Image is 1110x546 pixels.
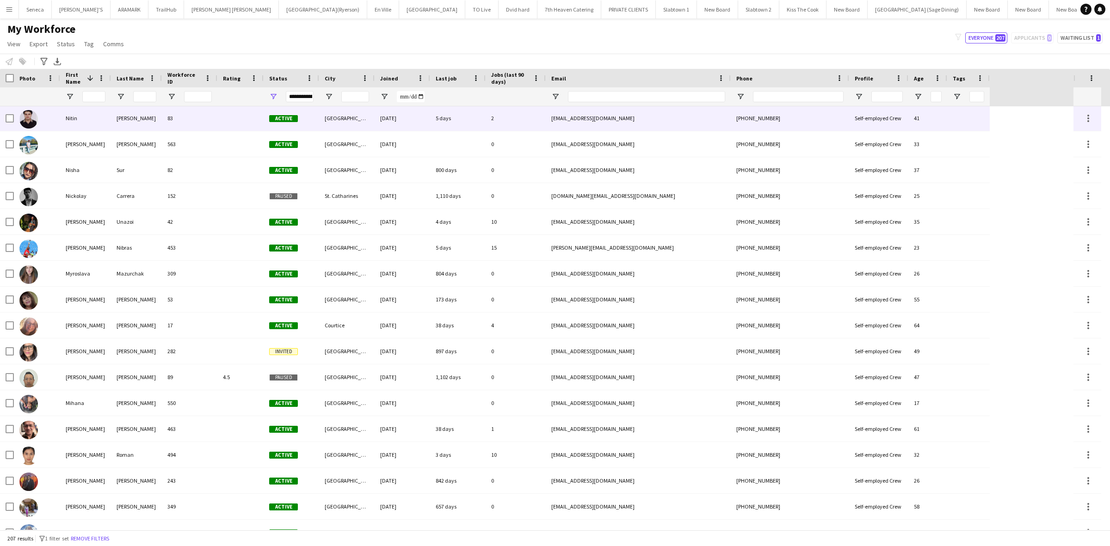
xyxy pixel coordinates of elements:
[82,91,105,102] input: First Name Filter Input
[375,261,430,286] div: [DATE]
[736,75,752,82] span: Phone
[1096,34,1101,42] span: 1
[849,209,908,234] div: Self-employed Crew
[380,92,388,101] button: Open Filter Menu
[908,287,947,312] div: 55
[375,235,430,260] div: [DATE]
[60,442,111,467] div: [PERSON_NAME]
[908,209,947,234] div: 35
[486,494,546,519] div: 0
[430,105,486,131] div: 5 days
[430,494,486,519] div: 657 days
[546,261,731,286] div: [EMAIL_ADDRESS][DOMAIN_NAME]
[53,38,79,50] a: Status
[19,395,38,413] img: Mihana Sivakumar
[60,313,111,338] div: [PERSON_NAME]
[111,157,162,183] div: Sur
[849,494,908,519] div: Self-employed Crew
[375,313,430,338] div: [DATE]
[731,390,849,416] div: [PHONE_NUMBER]
[399,0,465,18] button: [GEOGRAPHIC_DATA]
[430,338,486,364] div: 897 days
[965,32,1007,43] button: Everyone207
[375,183,430,209] div: [DATE]
[111,313,162,338] div: [PERSON_NAME]
[111,0,148,18] button: ARAMARK
[491,71,529,85] span: Jobs (last 90 days)
[738,0,779,18] button: Slabtown 2
[908,313,947,338] div: 64
[375,209,430,234] div: [DATE]
[19,369,38,387] img: Milton Castelblanco
[486,520,546,545] div: 0
[486,105,546,131] div: 2
[60,157,111,183] div: Nisha
[60,390,111,416] div: Mihana
[19,343,38,362] img: Miriam Gomez
[162,131,217,157] div: 563
[908,261,947,286] div: 26
[162,313,217,338] div: 17
[19,110,38,129] img: Nitin Seth
[269,92,277,101] button: Open Filter Menu
[19,188,38,206] img: Nickolay Carrera
[849,442,908,467] div: Self-employed Crew
[855,92,863,101] button: Open Filter Menu
[849,338,908,364] div: Self-employed Crew
[849,105,908,131] div: Self-employed Crew
[908,442,947,467] div: 32
[953,75,965,82] span: Tags
[319,261,375,286] div: [GEOGRAPHIC_DATA]
[19,162,38,180] img: Nisha Sur
[849,313,908,338] div: Self-employed Crew
[908,131,947,157] div: 33
[269,322,298,329] span: Active
[19,0,52,18] button: Seneca
[80,38,98,50] a: Tag
[375,520,430,545] div: [DATE]
[162,468,217,493] div: 243
[914,75,924,82] span: Age
[69,534,111,544] button: Remove filters
[319,183,375,209] div: St. Catharines
[375,390,430,416] div: [DATE]
[162,235,217,260] div: 453
[269,296,298,303] span: Active
[319,494,375,519] div: [GEOGRAPHIC_DATA]
[731,364,849,390] div: [PHONE_NUMBER]
[319,131,375,157] div: [GEOGRAPHIC_DATA]
[849,520,908,545] div: Self-employed Crew
[731,131,849,157] div: [PHONE_NUMBER]
[731,494,849,519] div: [PHONE_NUMBER]
[731,287,849,312] div: [PHONE_NUMBER]
[19,498,38,517] img: Mattie Kyei
[167,71,201,85] span: Workforce ID
[60,209,111,234] div: [PERSON_NAME]
[849,468,908,493] div: Self-employed Crew
[111,131,162,157] div: [PERSON_NAME]
[60,416,111,442] div: [PERSON_NAME]
[1057,32,1103,43] button: Waiting list1
[546,468,731,493] div: [EMAIL_ADDRESS][DOMAIN_NAME]
[111,390,162,416] div: [PERSON_NAME]
[269,270,298,277] span: Active
[162,494,217,519] div: 349
[656,0,697,18] button: Slabtown 1
[430,287,486,312] div: 173 days
[995,34,1005,42] span: 207
[7,22,75,36] span: My Workforce
[546,494,731,519] div: [EMAIL_ADDRESS][DOMAIN_NAME]
[66,71,83,85] span: First Name
[499,0,537,18] button: Dvid hard
[486,468,546,493] div: 0
[162,364,217,390] div: 89
[375,364,430,390] div: [DATE]
[779,0,826,18] button: Kiss The Cook
[45,535,69,542] span: 1 filter set
[375,105,430,131] div: [DATE]
[849,183,908,209] div: Self-employed Crew
[908,235,947,260] div: 23
[19,136,38,154] img: Nitheesh Kochuparampil Kunjumon
[60,364,111,390] div: [PERSON_NAME]
[111,209,162,234] div: Unazoi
